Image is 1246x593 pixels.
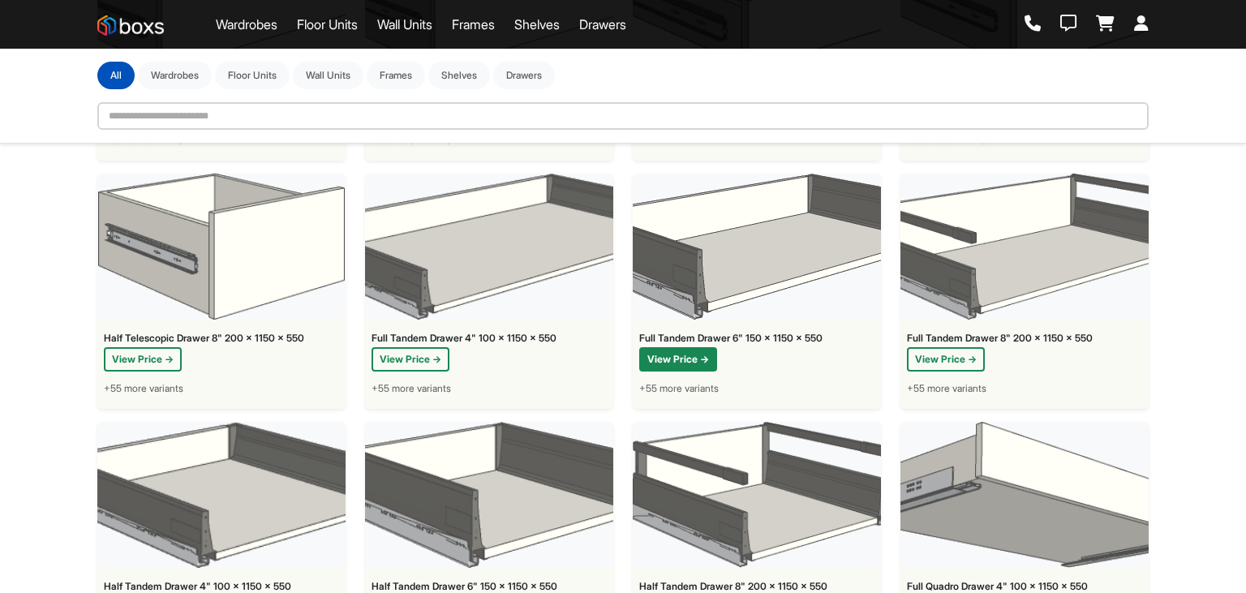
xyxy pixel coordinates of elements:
img: Full Tandem Drawer 4" 100 x 1150 x 550 [365,174,613,320]
div: Half Tandem Drawer 8" 200 x 1150 x 550 [639,581,874,592]
img: Half Tandem Drawer 6" 150 x 1150 x 550 [365,422,613,568]
button: View Price → [639,347,717,372]
a: Full Tandem Drawer 8" 200 x 1150 x 550Full Tandem Drawer 8" 200 x 1150 x 550View Price →+55 more ... [900,174,1149,409]
div: Full Tandem Drawer 6" 150 x 1150 x 550 [639,333,874,344]
a: Wardrobes [216,15,277,34]
a: Shelves [514,15,560,34]
span: +55 more variants [372,381,451,396]
button: Frames [367,62,425,89]
button: View Price → [104,347,182,372]
span: +55 more variants [639,381,719,396]
button: Floor Units [215,62,290,89]
a: Full Tandem Drawer 6" 150 x 1150 x 550Full Tandem Drawer 6" 150 x 1150 x 550View Price →+55 more ... [633,174,881,409]
a: Frames [452,15,495,34]
span: +55 more variants [907,381,986,396]
div: Full Quadro Drawer 4" 100 x 1150 x 550 [907,581,1142,592]
img: Full Tandem Drawer 8" 200 x 1150 x 550 [900,174,1149,320]
span: +55 more variants [104,381,183,396]
a: Floor Units [297,15,358,34]
button: All [97,62,135,89]
div: Half Tandem Drawer 6" 150 x 1150 x 550 [372,581,607,592]
div: Full Tandem Drawer 4" 100 x 1150 x 550 [372,333,607,344]
img: Boxs Store logo [97,15,164,36]
div: Half Tandem Drawer 4" 100 x 1150 x 550 [104,581,339,592]
img: Half Tandem Drawer 8" 200 x 1150 x 550 [633,422,881,568]
img: Full Quadro Drawer 4" 100 x 1150 x 550 [900,422,1149,568]
div: Full Tandem Drawer 8" 200 x 1150 x 550 [907,333,1142,344]
a: Wall Units [377,15,432,34]
img: Half Tandem Drawer 4" 100 x 1150 x 550 [97,422,346,568]
div: Half Telescopic Drawer 8" 200 x 1150 x 550 [104,333,339,344]
button: Wall Units [293,62,363,89]
a: Drawers [579,15,626,34]
button: View Price → [907,347,985,372]
a: Full Tandem Drawer 4" 100 x 1150 x 550Full Tandem Drawer 4" 100 x 1150 x 550View Price →+55 more ... [365,174,613,409]
button: Drawers [493,62,555,89]
a: Login [1134,15,1149,33]
img: Full Tandem Drawer 6" 150 x 1150 x 550 [633,174,881,320]
button: View Price → [372,347,449,372]
button: Wardrobes [138,62,212,89]
button: Shelves [428,62,490,89]
img: Half Telescopic Drawer 8" 200 x 1150 x 550 [98,174,344,320]
a: Half Telescopic Drawer 8" 200 x 1150 x 550Half Telescopic Drawer 8" 200 x 1150 x 550View Price →+... [97,174,346,409]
